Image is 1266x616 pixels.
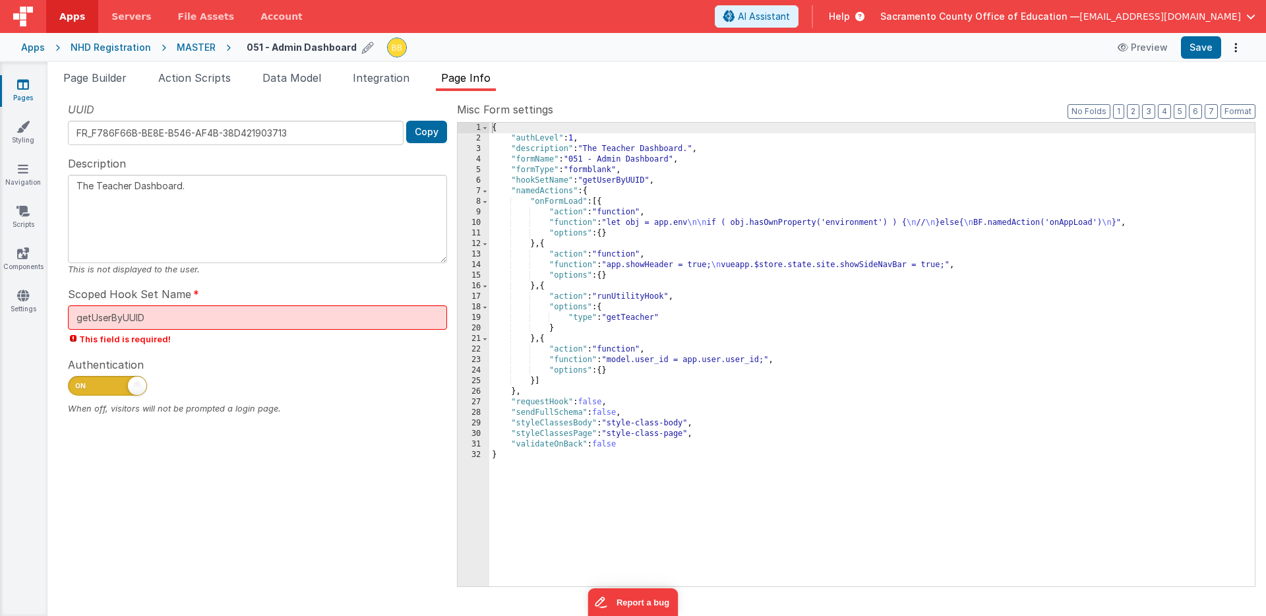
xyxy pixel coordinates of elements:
div: 28 [458,408,489,418]
div: 16 [458,281,489,292]
div: MASTER [177,41,216,54]
span: Description [68,156,126,171]
div: 21 [458,334,489,344]
button: Format [1221,104,1255,119]
span: Misc Form settings [457,102,553,117]
div: 27 [458,397,489,408]
div: 25 [458,376,489,386]
div: 19 [458,313,489,323]
span: Data Model [262,71,321,84]
button: 6 [1189,104,1202,119]
button: 1 [1113,104,1124,119]
button: Preview [1110,37,1176,58]
div: 10 [458,218,489,228]
span: Page Info [441,71,491,84]
div: 22 [458,344,489,355]
span: Integration [353,71,409,84]
span: Page Builder [63,71,127,84]
span: [EMAIL_ADDRESS][DOMAIN_NAME] [1079,10,1241,23]
div: 23 [458,355,489,365]
div: 17 [458,292,489,302]
div: 1 [458,123,489,133]
div: 3 [458,144,489,154]
span: UUID [68,102,94,117]
div: 30 [458,429,489,439]
div: 2 [458,133,489,144]
div: Apps [21,41,45,54]
button: No Folds [1068,104,1110,119]
span: Help [829,10,850,23]
span: Servers [111,10,151,23]
div: 11 [458,228,489,239]
div: 13 [458,249,489,260]
div: 20 [458,323,489,334]
div: 6 [458,175,489,186]
button: 5 [1174,104,1186,119]
div: 31 [458,439,489,450]
div: 14 [458,260,489,270]
div: When off, visitors will not be prompted a login page. [68,402,447,415]
span: Scoped Hook Set Name [68,286,191,302]
iframe: Marker.io feedback button [588,588,678,616]
button: AI Assistant [715,5,799,28]
div: This is not displayed to the user. [68,263,447,276]
button: 3 [1142,104,1155,119]
div: 4 [458,154,489,165]
button: Sacramento County Office of Education — [EMAIL_ADDRESS][DOMAIN_NAME] [880,10,1255,23]
button: Options [1226,38,1245,57]
div: 8 [458,197,489,207]
div: 9 [458,207,489,218]
span: Action Scripts [158,71,231,84]
span: AI Assistant [738,10,790,23]
div: 32 [458,450,489,460]
div: 29 [458,418,489,429]
div: 15 [458,270,489,281]
span: File Assets [178,10,235,23]
button: 2 [1127,104,1139,119]
span: This field is required! [68,333,447,346]
button: Copy [406,121,447,143]
span: Sacramento County Office of Education — [880,10,1079,23]
h4: 051 - Admin Dashboard [247,42,357,52]
div: 12 [458,239,489,249]
div: 5 [458,165,489,175]
span: Authentication [68,357,144,373]
div: 26 [458,386,489,397]
div: 24 [458,365,489,376]
img: 3aae05562012a16e32320df8a0cd8a1d [388,38,406,57]
div: 7 [458,186,489,197]
div: NHD Registration [71,41,151,54]
button: Save [1181,36,1221,59]
button: 7 [1205,104,1218,119]
button: 4 [1158,104,1171,119]
span: Apps [59,10,85,23]
div: 18 [458,302,489,313]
